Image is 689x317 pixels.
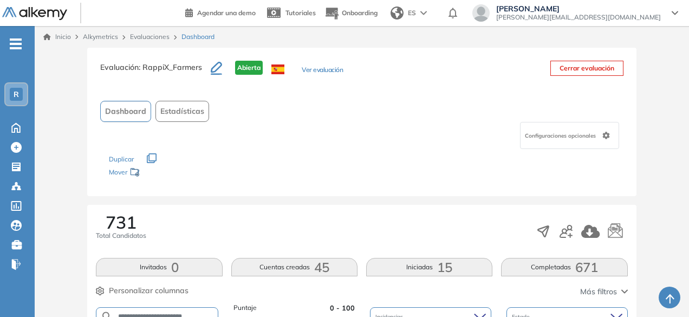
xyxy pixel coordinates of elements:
a: Inicio [43,32,71,42]
span: Agendar una demo [197,9,256,17]
span: [PERSON_NAME][EMAIL_ADDRESS][DOMAIN_NAME] [496,13,661,22]
i: - [10,43,22,45]
button: Cuentas creadas45 [231,258,357,276]
span: Abierta [235,61,263,75]
div: Configuraciones opcionales [520,122,619,149]
span: Configuraciones opcionales [525,132,598,140]
img: arrow [420,11,427,15]
button: Personalizar columnas [96,285,188,296]
span: : RappiX_Farmers [139,62,202,72]
img: ESP [271,64,284,74]
span: Dashboard [105,106,146,117]
span: Alkymetrics [83,33,118,41]
span: Dashboard [181,32,214,42]
span: Puntaje [233,303,257,313]
img: world [391,7,404,20]
span: Más filtros [580,286,617,297]
button: Cerrar evaluación [550,61,623,76]
span: Tutoriales [285,9,316,17]
span: Duplicar [109,155,134,163]
button: Iniciadas15 [366,258,492,276]
img: Logo [2,7,67,21]
div: Mover [109,163,217,183]
a: Agendar una demo [185,5,256,18]
h3: Evaluación [100,61,211,83]
button: Estadísticas [155,101,209,122]
span: Total Candidatos [96,231,146,241]
button: Completadas671 [501,258,627,276]
a: Evaluaciones [130,33,170,41]
span: R [14,90,19,99]
button: Ver evaluación [302,65,343,76]
span: [PERSON_NAME] [496,4,661,13]
span: Estadísticas [160,106,204,117]
span: 731 [106,214,136,231]
span: Personalizar columnas [109,285,188,296]
span: 0 - 100 [330,303,355,313]
button: Invitados0 [96,258,222,276]
span: Onboarding [342,9,378,17]
button: Dashboard [100,101,151,122]
span: ES [408,8,416,18]
button: Onboarding [324,2,378,25]
button: Más filtros [580,286,628,297]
